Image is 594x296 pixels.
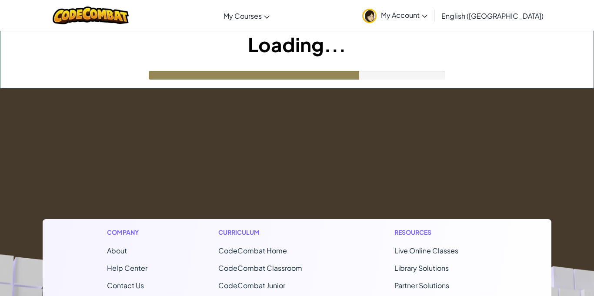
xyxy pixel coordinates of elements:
h1: Loading... [0,31,594,58]
a: My Account [358,2,432,29]
a: CodeCombat Junior [218,281,285,290]
h1: Resources [394,228,487,237]
img: avatar [362,9,377,23]
span: My Courses [224,11,262,20]
span: Contact Us [107,281,144,290]
a: English ([GEOGRAPHIC_DATA]) [437,4,548,27]
a: Help Center [107,263,147,273]
span: CodeCombat Home [218,246,287,255]
h1: Company [107,228,147,237]
span: My Account [381,10,427,20]
span: English ([GEOGRAPHIC_DATA]) [441,11,544,20]
h1: Curriculum [218,228,324,237]
a: Partner Solutions [394,281,449,290]
a: About [107,246,127,255]
a: Library Solutions [394,263,449,273]
a: CodeCombat Classroom [218,263,302,273]
a: My Courses [219,4,274,27]
a: Live Online Classes [394,246,458,255]
img: CodeCombat logo [53,7,129,24]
